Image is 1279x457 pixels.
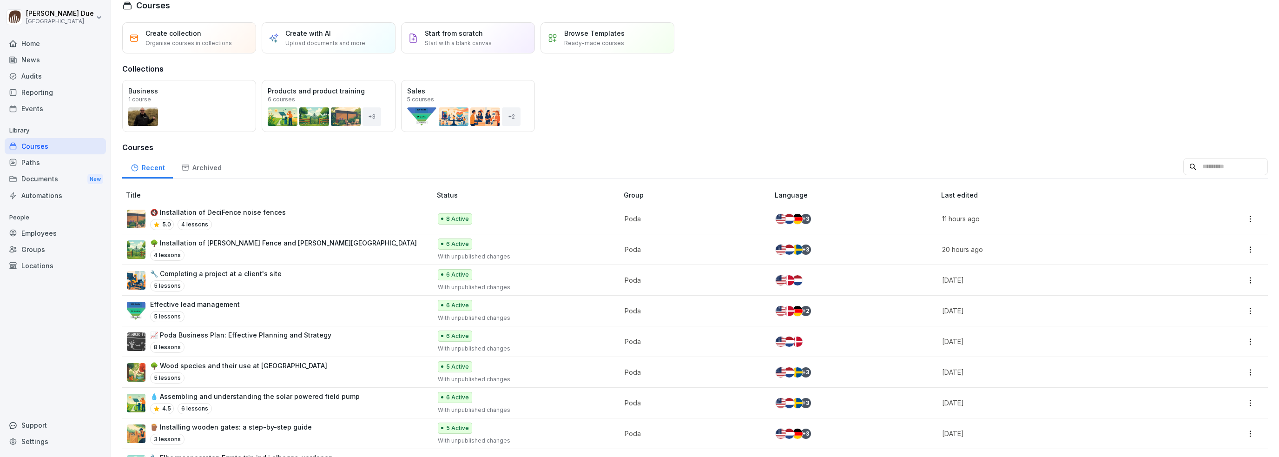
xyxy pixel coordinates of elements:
[792,337,803,347] img: dk.svg
[262,80,396,132] a: Products and product training6 courses+3
[5,52,106,68] a: News
[5,258,106,274] a: Locations
[127,363,145,382] img: gb4uxy99b9loxgm7rcriajjo.png
[127,332,145,351] img: wy6jvvzx1dplnljbx559lfsf.png
[625,367,759,377] p: Poda
[5,123,106,138] p: Library
[438,406,609,414] p: With unpublished changes
[446,332,469,340] p: 6 Active
[801,398,811,408] div: + 3
[127,271,145,290] img: d7emgzj6kk9eqhpx81vf2kik.png
[792,275,803,285] img: nl.svg
[150,434,185,445] p: 3 lessons
[801,367,811,378] div: + 3
[776,398,786,408] img: us.svg
[792,429,803,439] img: de.svg
[625,214,759,224] p: Poda
[446,393,469,402] p: 6 Active
[5,68,106,84] a: Audits
[438,252,609,261] p: With unpublished changes
[173,155,230,179] a: Archived
[145,39,232,47] p: Organise courses in collections
[150,342,185,353] p: 8 lessons
[145,28,201,38] p: Create collection
[942,367,1174,377] p: [DATE]
[446,271,469,279] p: 6 Active
[150,372,185,384] p: 5 lessons
[150,269,282,278] p: 🔧 Completing a project at a client's site
[775,190,937,200] p: Language
[941,190,1185,200] p: Last edited
[122,155,173,179] a: Recent
[5,84,106,100] a: Reporting
[792,367,803,378] img: se.svg
[5,154,106,171] div: Paths
[784,306,794,316] img: dk.svg
[5,210,106,225] p: People
[150,422,312,432] p: 🪵 Installing wooden gates: a step-by-step guide
[5,241,106,258] a: Groups
[446,215,469,223] p: 8 Active
[5,35,106,52] a: Home
[407,97,434,102] p: 5 courses
[122,63,164,74] h3: Collections
[446,240,469,248] p: 6 Active
[437,190,620,200] p: Status
[942,245,1174,254] p: 20 hours ago
[942,429,1174,438] p: [DATE]
[178,219,212,230] p: 4 lessons
[776,429,786,439] img: us.svg
[5,171,106,188] div: Documents
[792,398,803,408] img: se.svg
[438,314,609,322] p: With unpublished changes
[784,275,794,285] img: dk.svg
[942,306,1174,316] p: [DATE]
[625,337,759,346] p: Poda
[784,245,794,255] img: nl.svg
[127,302,145,320] img: ii4te864lx8a59yyzo957qwk.png
[792,245,803,255] img: se.svg
[128,86,250,96] p: Business
[942,214,1174,224] p: 11 hours ago
[122,80,256,132] a: Business1 course
[776,245,786,255] img: us.svg
[363,107,381,126] div: + 3
[5,171,106,188] a: DocumentsNew
[942,275,1174,285] p: [DATE]
[438,283,609,291] p: With unpublished changes
[128,97,151,102] p: 1 course
[776,337,786,347] img: us.svg
[150,311,185,322] p: 5 lessons
[150,361,327,371] p: 🌳 Wood species and their use at [GEOGRAPHIC_DATA]
[127,240,145,259] img: jizd591trzcmgkwg7phjhdyp.png
[801,214,811,224] div: + 3
[268,86,389,96] p: Products and product training
[5,225,106,241] a: Employees
[784,398,794,408] img: nl.svg
[942,337,1174,346] p: [DATE]
[5,433,106,450] a: Settings
[285,39,365,47] p: Upload documents and more
[407,86,529,96] p: Sales
[625,275,759,285] p: Poda
[625,429,759,438] p: Poda
[942,398,1174,408] p: [DATE]
[26,18,94,25] p: [GEOGRAPHIC_DATA]
[425,28,483,38] p: Start from scratch
[776,275,786,285] img: us.svg
[127,424,145,443] img: iitrrchdpqggmo7zvf685sph.png
[5,100,106,117] a: Events
[150,238,417,248] p: 🌳 Installation of [PERSON_NAME] Fence and [PERSON_NAME][GEOGRAPHIC_DATA]
[87,174,103,185] div: New
[5,138,106,154] a: Courses
[792,214,803,224] img: de.svg
[776,214,786,224] img: us.svg
[625,245,759,254] p: Poda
